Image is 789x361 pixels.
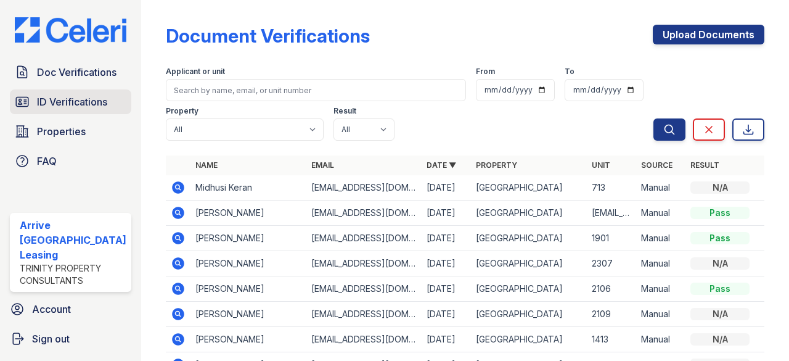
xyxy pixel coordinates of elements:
[190,302,306,327] td: [PERSON_NAME]
[636,302,685,327] td: Manual
[471,302,587,327] td: [GEOGRAPHIC_DATA]
[10,89,131,114] a: ID Verifications
[636,276,685,302] td: Manual
[641,160,672,170] a: Source
[587,251,636,276] td: 2307
[427,160,456,170] a: Date ▼
[20,218,126,262] div: Arrive [GEOGRAPHIC_DATA] Leasing
[690,308,750,320] div: N/A
[10,60,131,85] a: Doc Verifications
[5,17,136,43] img: CE_Logo_Blue-a8612792a0a2168367f1c8372b55b34899dd931a85d93a1a3d3e32e68fde9ad4.png
[190,175,306,201] td: Midhusi Keran
[587,327,636,352] td: 1413
[190,327,306,352] td: [PERSON_NAME]
[32,331,70,346] span: Sign out
[422,175,471,201] td: [DATE]
[636,201,685,226] td: Manual
[690,333,750,346] div: N/A
[32,302,71,317] span: Account
[166,25,370,47] div: Document Verifications
[10,149,131,173] a: FAQ
[636,327,685,352] td: Manual
[306,302,422,327] td: [EMAIL_ADDRESS][DOMAIN_NAME]
[653,25,764,44] a: Upload Documents
[422,327,471,352] td: [DATE]
[166,67,225,77] label: Applicant or unit
[565,67,574,77] label: To
[333,106,356,116] label: Result
[306,327,422,352] td: [EMAIL_ADDRESS][DOMAIN_NAME]
[587,226,636,251] td: 1901
[690,181,750,194] div: N/A
[690,257,750,270] div: N/A
[311,160,334,170] a: Email
[587,175,636,201] td: 713
[37,124,86,139] span: Properties
[422,226,471,251] td: [DATE]
[471,226,587,251] td: [GEOGRAPHIC_DATA]
[5,326,136,351] a: Sign out
[636,251,685,276] td: Manual
[195,160,218,170] a: Name
[166,79,466,101] input: Search by name, email, or unit number
[20,262,126,287] div: Trinity Property Consultants
[471,276,587,302] td: [GEOGRAPHIC_DATA]
[471,201,587,226] td: [GEOGRAPHIC_DATA]
[471,251,587,276] td: [GEOGRAPHIC_DATA]
[306,201,422,226] td: [EMAIL_ADDRESS][DOMAIN_NAME]
[636,175,685,201] td: Manual
[37,94,107,109] span: ID Verifications
[471,175,587,201] td: [GEOGRAPHIC_DATA]
[37,65,117,80] span: Doc Verifications
[306,251,422,276] td: [EMAIL_ADDRESS][DOMAIN_NAME]
[471,327,587,352] td: [GEOGRAPHIC_DATA]
[636,226,685,251] td: Manual
[306,175,422,201] td: [EMAIL_ADDRESS][DOMAIN_NAME]
[422,276,471,302] td: [DATE]
[690,160,719,170] a: Result
[422,201,471,226] td: [DATE]
[422,251,471,276] td: [DATE]
[306,226,422,251] td: [EMAIL_ADDRESS][DOMAIN_NAME]
[5,297,136,322] a: Account
[190,226,306,251] td: [PERSON_NAME]
[587,276,636,302] td: 2106
[476,160,517,170] a: Property
[10,119,131,144] a: Properties
[190,251,306,276] td: [PERSON_NAME]
[587,201,636,226] td: [EMAIL_ADDRESS][DOMAIN_NAME]
[690,232,750,244] div: Pass
[476,67,495,77] label: From
[190,201,306,226] td: [PERSON_NAME]
[592,160,610,170] a: Unit
[690,207,750,219] div: Pass
[690,283,750,295] div: Pass
[190,276,306,302] td: [PERSON_NAME]
[422,302,471,327] td: [DATE]
[37,154,57,168] span: FAQ
[306,276,422,302] td: [EMAIL_ADDRESS][DOMAIN_NAME]
[166,106,198,116] label: Property
[587,302,636,327] td: 2109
